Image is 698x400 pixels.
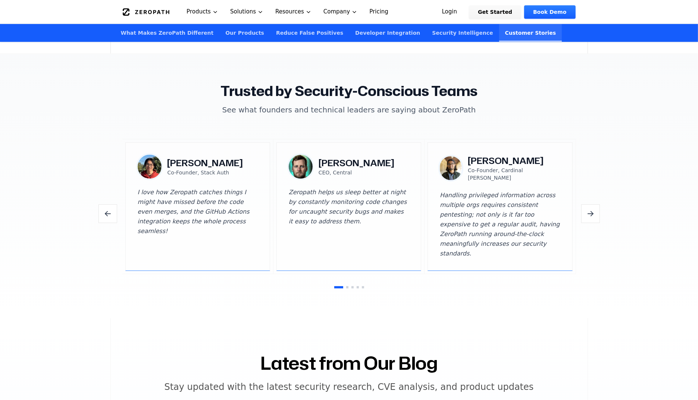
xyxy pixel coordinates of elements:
[433,5,466,19] a: Login
[219,24,270,41] a: Our Products
[362,286,364,288] button: Go to testimonial 5
[349,24,426,41] a: Developer Integration
[122,84,576,99] h2: Trusted by Security-Conscious Teams
[499,24,562,41] a: Customer Stories
[260,354,438,372] h2: Latest from Our Blog
[357,286,359,288] button: Go to testimonial 4
[319,169,394,176] p: CEO, Central
[440,190,560,258] blockquote: Handling privileged information across multiple orgs requires consistent pentesting; not only is ...
[115,24,220,41] a: What Makes ZeroPath Different
[524,5,575,19] a: Book Demo
[138,187,258,258] blockquote: I love how Zeropath catches things I might have missed before the code even merges, and the GitHu...
[289,155,313,179] img: Josh Wymer
[98,204,117,223] button: Previous testimonials
[138,155,162,179] img: Zai Shi
[319,157,394,169] h3: [PERSON_NAME]
[346,286,348,288] button: Go to testimonial 2
[270,24,349,41] a: Reduce False Positives
[334,286,343,288] button: Go to testimonial 1
[426,24,499,41] a: Security Intelligence
[289,187,409,258] blockquote: Zeropath helps us sleep better at night by constantly monitoring code changes for uncaught securi...
[165,381,534,393] h5: Stay updated with the latest security research, CVE analysis, and product updates
[168,157,243,169] h3: [PERSON_NAME]
[440,156,462,180] img: Muhammad Khattak
[468,155,560,167] h3: [PERSON_NAME]
[168,169,243,176] p: Co-Founder, Stack Auth
[351,286,354,288] button: Go to testimonial 3
[581,204,600,223] button: Next testimonials
[468,167,560,182] p: Co-Founder, Cardinal [PERSON_NAME]
[206,105,492,115] p: See what founders and technical leaders are saying about ZeroPath
[469,5,521,19] a: Get Started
